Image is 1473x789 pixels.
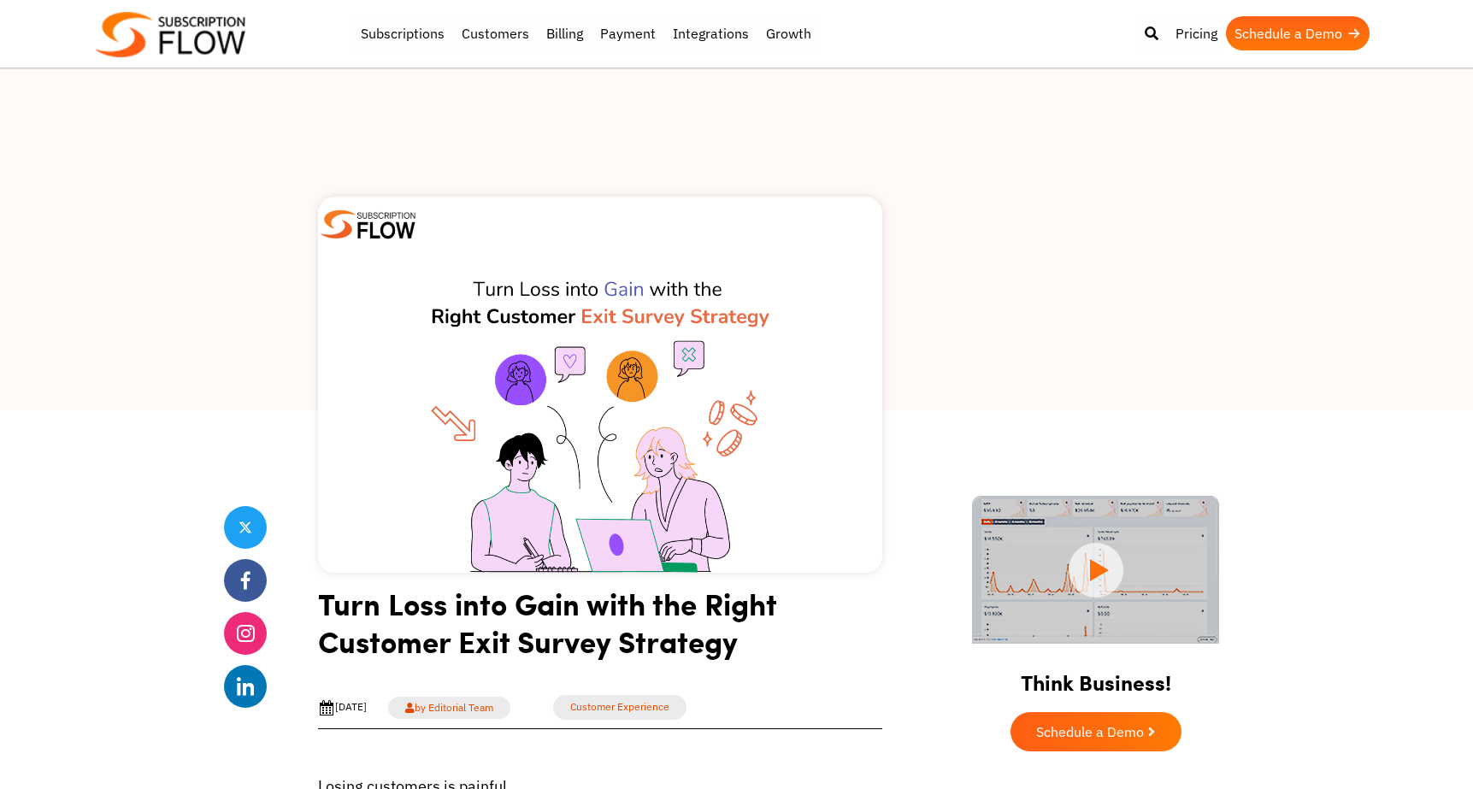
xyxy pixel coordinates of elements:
img: Subscriptionflow [96,12,245,57]
span: Schedule a Demo [1036,725,1144,739]
a: Customer Experience [553,695,686,720]
a: Schedule a Demo [1010,712,1181,751]
a: Growth [757,16,820,50]
img: customer exit survey [318,197,882,573]
img: intro video [972,496,1219,644]
h2: Think Business! [942,649,1250,704]
a: Payment [592,16,664,50]
a: Subscriptions [352,16,453,50]
a: Billing [538,16,592,50]
a: Pricing [1167,16,1226,50]
h1: Turn Loss into Gain with the Right Customer Exit Survey Strategy [318,585,882,673]
a: Schedule a Demo [1226,16,1370,50]
a: by Editorial Team [388,697,510,719]
a: Integrations [664,16,757,50]
a: Customers [453,16,538,50]
div: [DATE] [318,699,367,716]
